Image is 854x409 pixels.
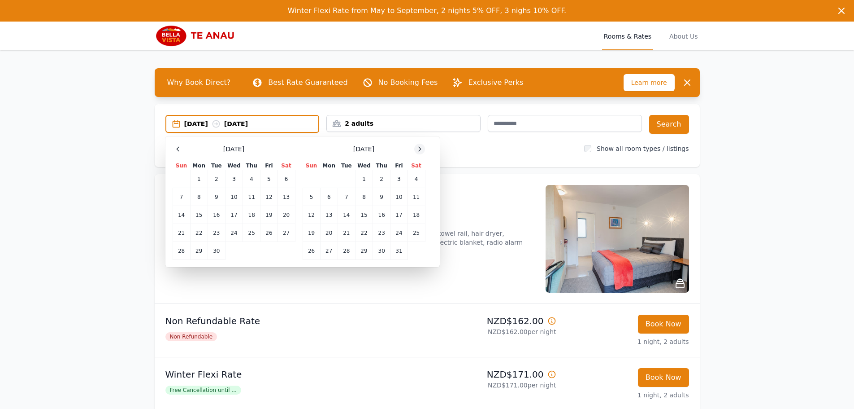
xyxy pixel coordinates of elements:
[320,162,338,170] th: Mon
[243,170,260,188] td: 4
[225,170,243,188] td: 3
[327,119,480,128] div: 2 adults
[173,162,190,170] th: Sun
[190,188,208,206] td: 8
[184,119,319,128] div: [DATE] [DATE]
[668,22,699,50] a: About Us
[277,224,295,242] td: 27
[390,206,407,224] td: 17
[303,188,320,206] td: 5
[407,170,425,188] td: 4
[355,188,373,206] td: 8
[260,162,277,170] th: Fri
[243,188,260,206] td: 11
[338,188,355,206] td: 7
[602,22,653,50] a: Rooms & Rates
[407,206,425,224] td: 18
[165,315,424,327] p: Non Refundable Rate
[268,77,347,88] p: Best Rate Guaranteed
[431,327,556,336] p: NZD$162.00 per night
[564,337,689,346] p: 1 night, 2 adults
[173,242,190,260] td: 28
[355,206,373,224] td: 15
[288,6,566,15] span: Winter Flexi Rate from May to September, 2 nights 5% OFF, 3 nighs 10% OFF.
[355,162,373,170] th: Wed
[243,206,260,224] td: 18
[208,206,225,224] td: 16
[225,206,243,224] td: 17
[303,206,320,224] td: 12
[390,242,407,260] td: 31
[243,162,260,170] th: Thu
[225,224,243,242] td: 24
[190,206,208,224] td: 15
[190,162,208,170] th: Mon
[624,74,675,91] span: Learn more
[431,368,556,381] p: NZD$171.00
[173,206,190,224] td: 14
[378,77,438,88] p: No Booking Fees
[373,162,390,170] th: Thu
[165,386,241,395] span: Free Cancellation until ...
[390,170,407,188] td: 3
[468,77,523,88] p: Exclusive Perks
[173,188,190,206] td: 7
[373,224,390,242] td: 23
[243,224,260,242] td: 25
[355,242,373,260] td: 29
[638,315,689,334] button: Book Now
[303,162,320,170] th: Sun
[277,170,295,188] td: 6
[277,188,295,206] td: 13
[165,368,424,381] p: Winter Flexi Rate
[338,162,355,170] th: Tue
[431,315,556,327] p: NZD$162.00
[407,188,425,206] td: 11
[155,25,241,47] img: Bella Vista Te Anau
[407,162,425,170] th: Sat
[208,170,225,188] td: 2
[260,206,277,224] td: 19
[373,206,390,224] td: 16
[260,170,277,188] td: 5
[190,224,208,242] td: 22
[165,332,217,341] span: Non Refundable
[407,224,425,242] td: 25
[208,242,225,260] td: 30
[638,368,689,387] button: Book Now
[160,74,238,92] span: Why Book Direct?
[390,162,407,170] th: Fri
[303,224,320,242] td: 19
[303,242,320,260] td: 26
[431,381,556,390] p: NZD$171.00 per night
[320,224,338,242] td: 20
[223,145,244,154] span: [DATE]
[208,224,225,242] td: 23
[338,242,355,260] td: 28
[260,188,277,206] td: 12
[390,188,407,206] td: 10
[373,188,390,206] td: 9
[277,162,295,170] th: Sat
[320,206,338,224] td: 13
[373,170,390,188] td: 2
[338,206,355,224] td: 14
[597,145,689,152] label: Show all room types / listings
[225,188,243,206] td: 10
[208,162,225,170] th: Tue
[225,162,243,170] th: Wed
[564,391,689,400] p: 1 night, 2 adults
[260,224,277,242] td: 26
[320,242,338,260] td: 27
[173,224,190,242] td: 21
[355,224,373,242] td: 22
[277,206,295,224] td: 20
[190,170,208,188] td: 1
[649,115,689,134] button: Search
[338,224,355,242] td: 21
[208,188,225,206] td: 9
[353,145,374,154] span: [DATE]
[373,242,390,260] td: 30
